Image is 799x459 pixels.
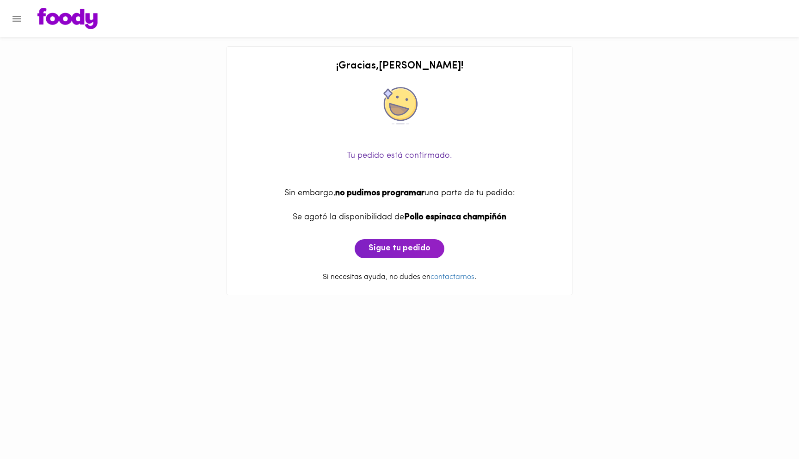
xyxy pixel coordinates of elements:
h2: ¡ Gracias , [PERSON_NAME] ! [236,61,563,72]
button: Sigue tu pedido [355,239,444,259]
a: contactarnos [430,273,474,281]
b: no pudimos programar [335,189,424,198]
div: Se agotó la disponibilidad de [236,212,563,224]
button: Menu [6,7,28,30]
div: Sin embargo, una parte de tu pedido: [236,188,563,200]
iframe: Messagebird Livechat Widget [745,405,790,450]
img: logo.png [37,8,98,29]
span: Tu pedido está confirmado. [347,152,452,160]
p: Si necesitas ayuda, no dudes en . [236,272,563,283]
span: Sigue tu pedido [369,244,430,254]
img: approved.png [381,87,418,124]
b: Pollo espinaca champiñón [404,213,506,222]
